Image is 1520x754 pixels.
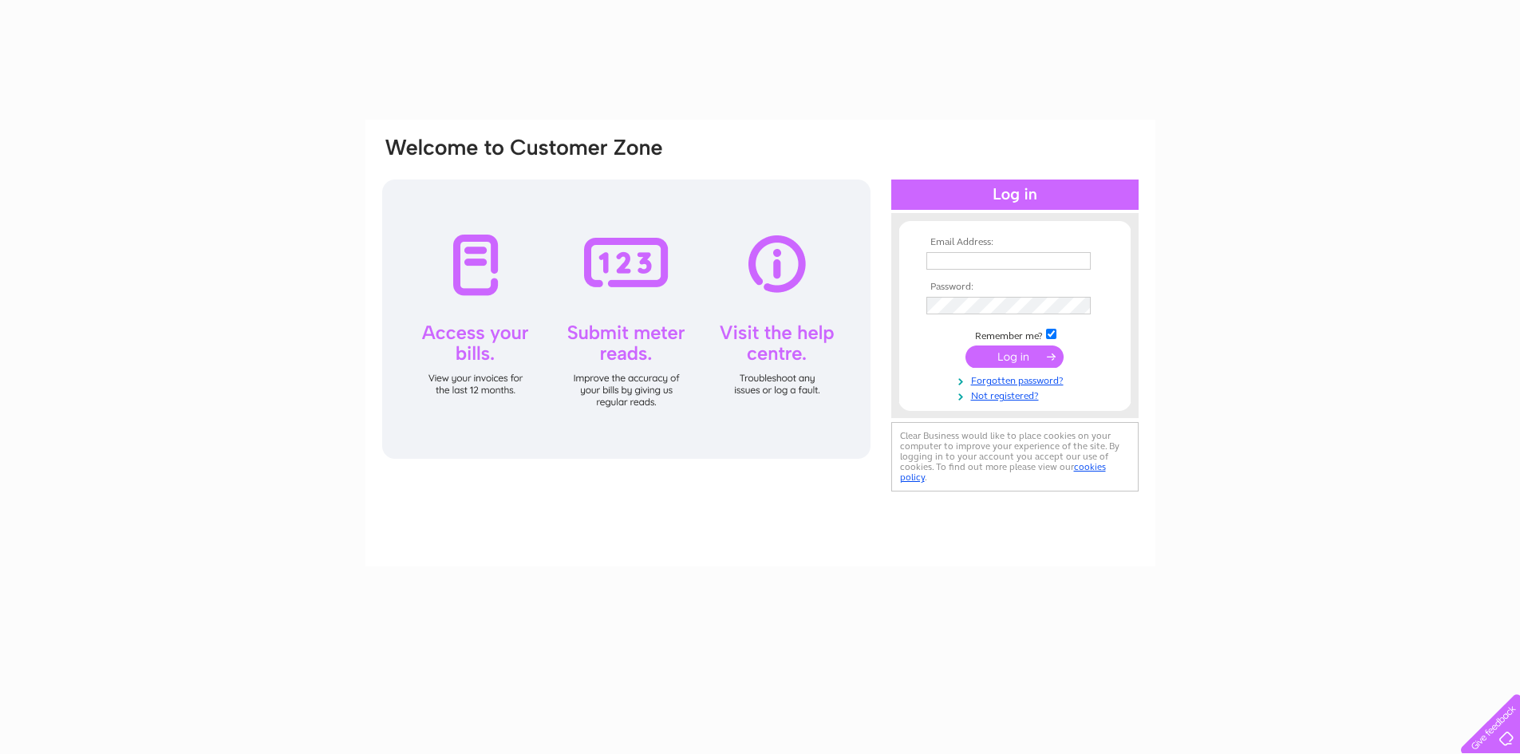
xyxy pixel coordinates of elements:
[900,461,1106,483] a: cookies policy
[922,237,1107,248] th: Email Address:
[922,326,1107,342] td: Remember me?
[891,422,1139,491] div: Clear Business would like to place cookies on your computer to improve your experience of the sit...
[926,387,1107,402] a: Not registered?
[926,372,1107,387] a: Forgotten password?
[965,345,1064,368] input: Submit
[922,282,1107,293] th: Password:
